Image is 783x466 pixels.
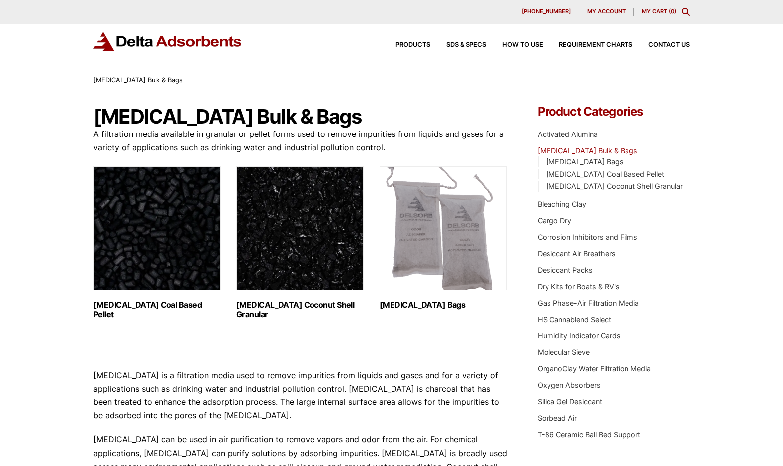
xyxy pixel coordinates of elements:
[546,182,683,190] a: [MEDICAL_DATA] Coconut Shell Granular
[380,42,430,48] a: Products
[587,9,626,14] span: My account
[514,8,579,16] a: [PHONE_NUMBER]
[538,414,577,422] a: Sorbead Air
[93,300,221,319] h2: [MEDICAL_DATA] Coal Based Pellet
[538,233,637,241] a: Corrosion Inhibitors and Films
[522,9,571,14] span: [PHONE_NUMBER]
[538,216,571,225] a: Cargo Dry
[546,157,624,166] a: [MEDICAL_DATA] Bags
[671,8,674,15] span: 0
[93,76,183,84] span: [MEDICAL_DATA] Bulk & Bags
[538,332,621,340] a: Humidity Indicator Cards
[93,32,242,51] img: Delta Adsorbents
[538,130,598,138] a: Activated Alumina
[236,300,364,319] h2: [MEDICAL_DATA] Coconut Shell Granular
[380,300,507,310] h2: [MEDICAL_DATA] Bags
[486,42,543,48] a: How to Use
[236,166,364,290] img: Activated Carbon Coconut Shell Granular
[502,42,543,48] span: How to Use
[538,398,602,406] a: Silica Gel Desiccant
[93,128,508,154] p: A filtration media available in granular or pellet forms used to remove impurities from liquids a...
[395,42,430,48] span: Products
[538,266,593,274] a: Desiccant Packs
[546,170,664,178] a: [MEDICAL_DATA] Coal Based Pellet
[93,166,221,319] a: Visit product category Activated Carbon Coal Based Pellet
[538,364,651,373] a: OrganoClay Water Filtration Media
[538,106,690,118] h4: Product Categories
[682,8,690,16] div: Toggle Modal Content
[559,42,632,48] span: Requirement Charts
[380,166,507,310] a: Visit product category Activated Carbon Bags
[538,315,611,324] a: HS Cannablend Select
[632,42,690,48] a: Contact Us
[642,8,676,15] a: My Cart (0)
[430,42,486,48] a: SDS & SPECS
[93,106,508,128] h1: [MEDICAL_DATA] Bulk & Bags
[538,200,586,208] a: Bleaching Clay
[538,299,639,307] a: Gas Phase-Air Filtration Media
[538,381,601,389] a: Oxygen Absorbers
[446,42,486,48] span: SDS & SPECS
[648,42,690,48] span: Contact Us
[236,166,364,319] a: Visit product category Activated Carbon Coconut Shell Granular
[538,430,640,439] a: T-86 Ceramic Ball Bed Support
[93,369,508,423] p: [MEDICAL_DATA] is a filtration media used to remove impurities from liquids and gases and for a v...
[538,282,620,291] a: Dry Kits for Boats & RV's
[538,249,616,258] a: Desiccant Air Breathers
[380,166,507,290] img: Activated Carbon Bags
[538,348,590,356] a: Molecular Sieve
[93,166,221,290] img: Activated Carbon Coal Based Pellet
[538,146,637,155] a: [MEDICAL_DATA] Bulk & Bags
[543,42,632,48] a: Requirement Charts
[579,8,634,16] a: My account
